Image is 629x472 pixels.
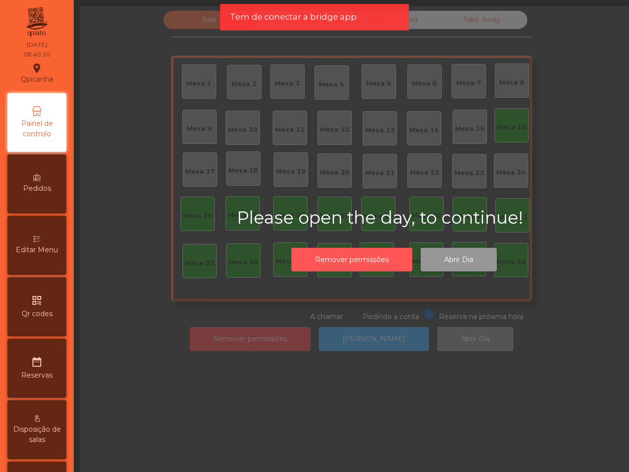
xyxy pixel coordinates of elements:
div: Qpicanha [21,61,53,86]
div: [DATE] [27,40,47,49]
button: Abrir Dia [421,248,497,272]
span: Pedidos [23,183,51,194]
div: 08:40:10 [24,50,50,59]
i: location_on [31,62,43,74]
span: Qr codes [22,309,53,319]
span: Painel de controlo [10,118,64,139]
span: Editar Menu [16,245,58,255]
i: date_range [31,356,43,368]
span: Tem de conectar a bridge app [230,11,357,23]
button: Remover permissões [291,248,412,272]
img: qpiato [25,5,49,39]
h2: Please open the day, to continue! [237,207,551,228]
i: qr_code [31,295,43,306]
span: Reservas [21,370,53,381]
span: Disposição de salas [10,424,64,445]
